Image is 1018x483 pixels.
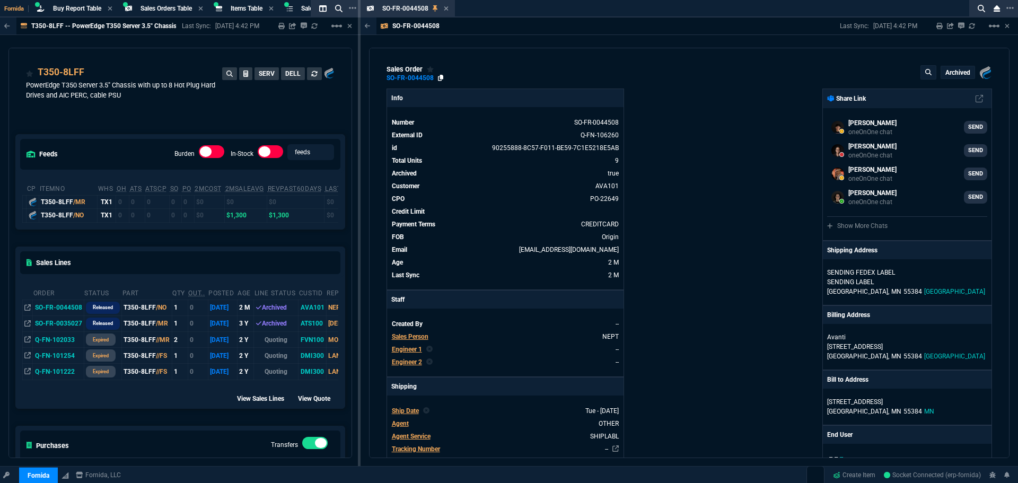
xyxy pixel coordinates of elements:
[392,420,409,427] span: Agent
[98,195,116,208] td: TX1
[271,441,298,449] label: Transfers
[330,20,343,32] mat-icon: Example home icon
[492,144,619,152] span: See Marketplace Order
[145,185,166,192] abbr: ATS with all companies combined
[93,352,109,360] p: expired
[225,195,267,208] td: $0
[27,441,69,451] h5: Purchases
[827,277,987,287] p: SENDING LABEL
[299,348,326,364] td: DMI300
[391,155,619,166] tr: undefined
[225,209,267,222] td: $1,300
[237,332,253,348] td: 2 Y
[988,20,1001,32] mat-icon: Example home icon
[891,288,901,295] span: MN
[891,408,901,415] span: MN
[617,208,619,215] span: undefined
[392,333,428,340] span: Sales Person
[391,194,619,204] tr: undefined
[267,195,324,208] td: $0
[231,150,253,157] label: In-Stock
[208,348,237,364] td: [DATE]
[299,364,326,380] td: DMI300
[426,345,433,354] nx-icon: Clear selected rep
[324,195,361,208] td: $0
[391,168,619,179] tr: undefined
[391,244,619,255] tr: accounting@avantigrow.com
[215,22,259,30] p: [DATE] 4:42 PM
[98,209,116,222] td: TX1
[156,368,167,375] span: //FS
[269,5,274,13] nx-icon: Close Tab
[170,185,179,192] abbr: Total units on open Sales Orders
[827,187,987,208] a: Kaleb.Hutchinson@fornida.com
[172,364,188,380] td: 1
[924,408,934,415] span: MN
[392,433,431,440] span: Agent Service
[188,332,208,348] td: 0
[198,5,203,13] nx-icon: Close Tab
[848,174,897,183] p: oneOnOne chat
[392,320,423,328] span: Created By
[182,22,215,30] p: Last Sync:
[590,195,619,203] a: PO-22649
[391,181,619,191] tr: undefined
[891,353,901,360] span: MN
[326,332,397,348] td: MOHA
[24,304,31,311] nx-icon: Open In Opposite Panel
[33,300,84,315] td: SO-FR-0044508
[574,119,619,126] span: See Marketplace Order
[391,331,619,342] tr: undefined
[391,319,619,329] tr: undefined
[4,22,10,30] nx-icon: Back to Table
[38,65,84,79] div: T350-8LFF
[391,117,619,128] tr: See Marketplace Order
[391,418,619,429] tr: undefined
[122,300,172,315] td: T350-8LFF
[423,406,429,416] nx-icon: Clear selected rep
[302,437,328,454] div: Transfers
[122,348,172,364] td: T350-8LFF
[391,206,619,217] tr: undefined
[194,209,224,222] td: $0
[848,128,897,136] p: oneOnOne chat
[391,143,619,153] tr: See Marketplace Order
[116,209,129,222] td: 0
[237,300,253,315] td: 2 M
[188,300,208,315] td: 0
[73,212,84,219] span: /NO
[326,285,397,300] th: Rep
[268,185,322,192] abbr: Total revenue past 60 days
[145,195,170,208] td: 0
[93,319,113,328] p: Released
[33,364,84,380] td: Q-FN-101222
[924,288,985,295] span: [GEOGRAPHIC_DATA]
[172,285,188,300] th: QTY
[903,408,922,415] span: 55384
[392,271,419,279] span: Last Sync
[387,291,624,309] p: Staff
[237,364,253,380] td: 2 Y
[616,358,619,366] span: --
[964,191,987,204] a: SEND
[117,185,126,192] abbr: Total units in inventory.
[122,332,172,348] td: T350-8LFF
[170,209,182,222] td: 0
[829,453,832,461] span: --
[299,332,326,348] td: FVN100
[326,364,397,380] td: LANS
[827,163,987,185] a: mohammed.wafek@fornida.com
[116,195,129,208] td: 0
[884,470,981,480] a: XMzLAQN-VP1XPTWDAAAL
[33,315,84,331] td: SO-FR-0035027
[392,144,397,152] span: id
[392,445,440,453] span: Tracking Number
[827,288,889,295] span: [GEOGRAPHIC_DATA],
[387,377,624,396] p: Shipping
[391,219,619,230] tr: undefined
[581,131,619,139] a: See Marketplace Order
[256,351,296,361] p: Quoting
[324,209,361,222] td: $0
[299,285,326,300] th: CustId
[840,22,873,30] p: Last Sync:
